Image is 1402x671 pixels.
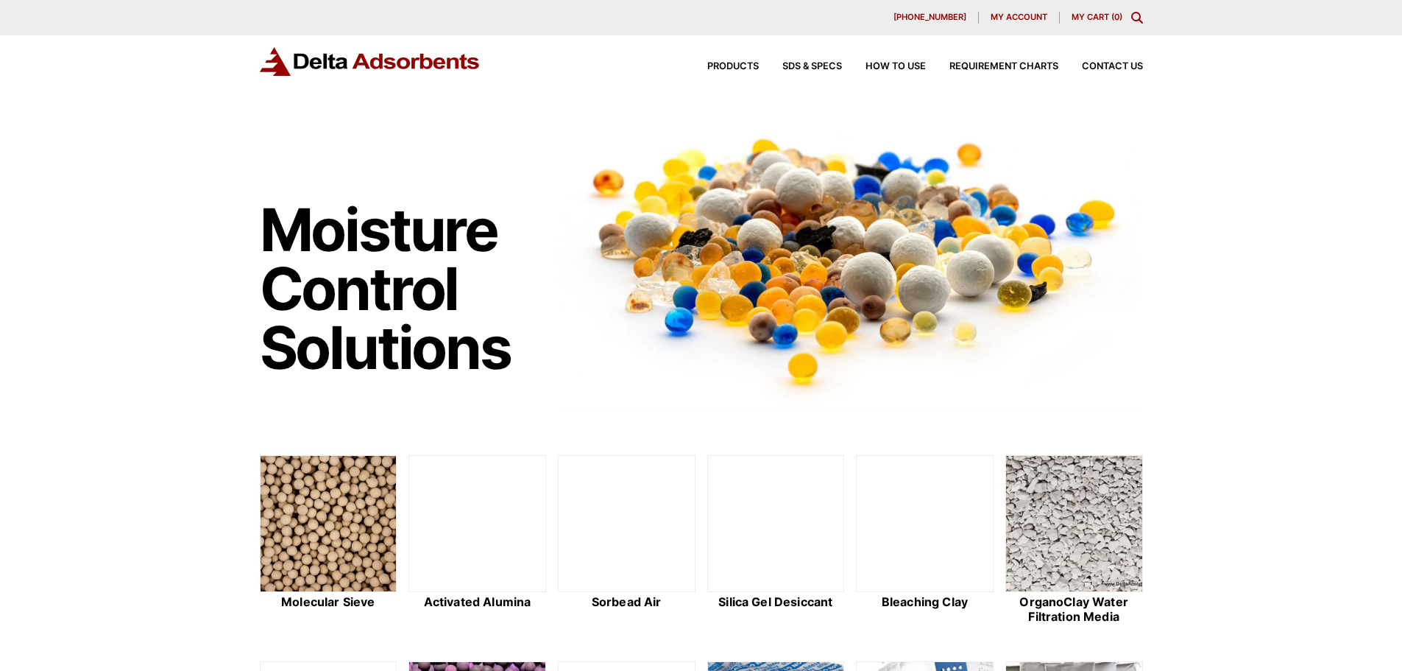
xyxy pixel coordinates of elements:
[260,47,481,76] img: Delta Adsorbents
[1114,12,1119,22] span: 0
[926,62,1058,71] a: Requirement Charts
[408,595,546,609] h2: Activated Alumina
[1058,62,1143,71] a: Contact Us
[684,62,759,71] a: Products
[979,12,1060,24] a: My account
[1082,62,1143,71] span: Contact Us
[707,455,845,626] a: Silica Gel Desiccant
[260,455,397,626] a: Molecular Sieve
[949,62,1058,71] span: Requirement Charts
[759,62,842,71] a: SDS & SPECS
[856,455,994,626] a: Bleaching Clay
[882,12,979,24] a: [PHONE_NUMBER]
[856,595,994,609] h2: Bleaching Clay
[707,595,845,609] h2: Silica Gel Desiccant
[991,13,1047,21] span: My account
[260,200,544,377] h1: Moisture Control Solutions
[893,13,966,21] span: [PHONE_NUMBER]
[558,595,695,609] h2: Sorbead Air
[1072,12,1122,22] a: My Cart (0)
[782,62,842,71] span: SDS & SPECS
[865,62,926,71] span: How to Use
[558,111,1143,408] img: Image
[1005,595,1143,623] h2: OrganoClay Water Filtration Media
[408,455,546,626] a: Activated Alumina
[1005,455,1143,626] a: OrganoClay Water Filtration Media
[1131,12,1143,24] div: Toggle Modal Content
[842,62,926,71] a: How to Use
[558,455,695,626] a: Sorbead Air
[260,595,397,609] h2: Molecular Sieve
[707,62,759,71] span: Products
